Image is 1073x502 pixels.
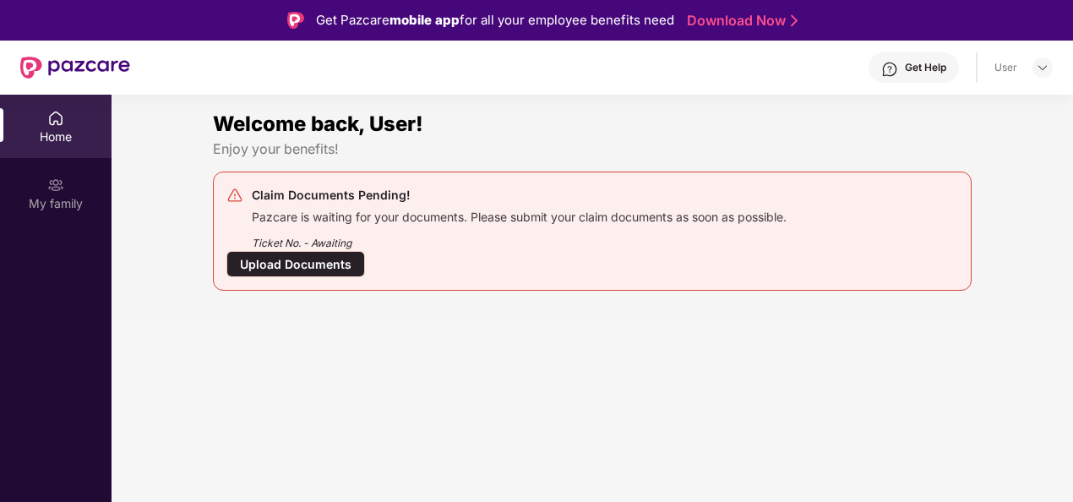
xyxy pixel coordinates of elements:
div: Get Pazcare for all your employee benefits need [316,10,674,30]
span: Welcome back, User! [213,112,423,136]
img: Logo [287,12,304,29]
div: Ticket No. - Awaiting [252,225,787,251]
img: Stroke [791,12,798,30]
img: svg+xml;base64,PHN2ZyBpZD0iRHJvcGRvd24tMzJ4MzIiIHhtbG5zPSJodHRwOi8vd3d3LnczLm9yZy8yMDAwL3N2ZyIgd2... [1036,61,1049,74]
img: svg+xml;base64,PHN2ZyB3aWR0aD0iMjAiIGhlaWdodD0iMjAiIHZpZXdCb3g9IjAgMCAyMCAyMCIgZmlsbD0ibm9uZSIgeG... [47,177,64,194]
div: Pazcare is waiting for your documents. Please submit your claim documents as soon as possible. [252,205,787,225]
div: Enjoy your benefits! [213,140,972,158]
img: svg+xml;base64,PHN2ZyBpZD0iSGVscC0zMngzMiIgeG1sbnM9Imh0dHA6Ly93d3cudzMub3JnLzIwMDAvc3ZnIiB3aWR0aD... [881,61,898,78]
a: Download Now [687,12,792,30]
div: Upload Documents [226,251,365,277]
img: New Pazcare Logo [20,57,130,79]
img: svg+xml;base64,PHN2ZyBpZD0iSG9tZSIgeG1sbnM9Imh0dHA6Ly93d3cudzMub3JnLzIwMDAvc3ZnIiB3aWR0aD0iMjAiIG... [47,110,64,127]
div: User [994,61,1017,74]
div: Claim Documents Pending! [252,185,787,205]
strong: mobile app [389,12,460,28]
div: Get Help [905,61,946,74]
img: svg+xml;base64,PHN2ZyB4bWxucz0iaHR0cDovL3d3dy53My5vcmcvMjAwMC9zdmciIHdpZHRoPSIyNCIgaGVpZ2h0PSIyNC... [226,187,243,204]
